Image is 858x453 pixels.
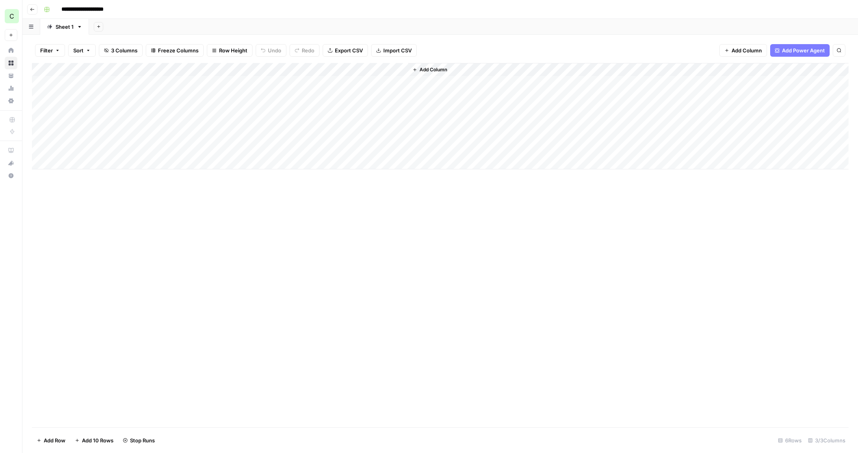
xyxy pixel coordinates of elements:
button: Export CSV [323,44,368,57]
span: Add Row [44,436,65,444]
span: Undo [268,46,281,54]
div: 6 Rows [775,434,805,447]
span: Stop Runs [130,436,155,444]
a: Usage [5,82,17,95]
button: Add Column [719,44,767,57]
button: Add Row [32,434,70,447]
button: Import CSV [371,44,417,57]
button: Help + Support [5,169,17,182]
span: Freeze Columns [158,46,199,54]
span: Row Height [219,46,247,54]
button: Redo [290,44,319,57]
button: What's new? [5,157,17,169]
a: AirOps Academy [5,144,17,157]
button: Add Column [409,65,450,75]
span: C [9,11,14,21]
button: Undo [256,44,286,57]
div: 3/3 Columns [805,434,849,447]
span: Add Power Agent [782,46,825,54]
span: Add Column [732,46,762,54]
span: Sort [73,46,84,54]
a: Sheet 1 [40,19,89,35]
span: 3 Columns [111,46,137,54]
span: Add Column [420,66,447,73]
button: 3 Columns [99,44,143,57]
button: Stop Runs [118,434,160,447]
button: Filter [35,44,65,57]
button: Sort [68,44,96,57]
button: Row Height [207,44,253,57]
span: Export CSV [335,46,363,54]
button: Workspace: Chris's Workspace [5,6,17,26]
span: Import CSV [383,46,412,54]
a: Home [5,44,17,57]
a: Browse [5,57,17,69]
button: Add Power Agent [770,44,830,57]
a: Your Data [5,69,17,82]
span: Add 10 Rows [82,436,113,444]
span: Redo [302,46,314,54]
div: Sheet 1 [56,23,74,31]
button: Add 10 Rows [70,434,118,447]
a: Settings [5,95,17,107]
button: Freeze Columns [146,44,204,57]
span: Filter [40,46,53,54]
